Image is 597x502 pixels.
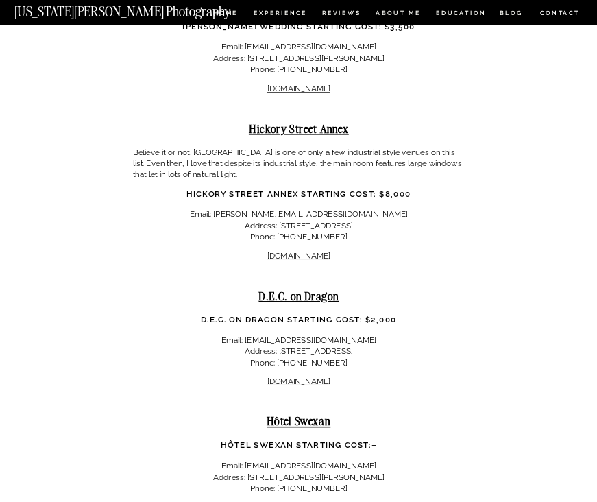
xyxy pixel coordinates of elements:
[14,5,264,13] a: [US_STATE][PERSON_NAME] Photography
[133,147,465,180] p: Believe it or not, [GEOGRAPHIC_DATA] is one of only a few industrial style venues on this list. E...
[133,209,465,243] p: Email: [PERSON_NAME][EMAIL_ADDRESS][DOMAIN_NAME] Address: [STREET_ADDRESS] Phone: [PHONE_NUMBER]
[322,10,359,19] a: REVIEWS
[133,461,465,494] p: Email: [EMAIL_ADDRESS][DOMAIN_NAME] Address: [STREET_ADDRESS][PERSON_NAME] Phone: [PHONE_NUMBER]
[435,10,487,19] a: EDUCATION
[133,335,465,368] p: Email: [EMAIL_ADDRESS][DOMAIN_NAME] Address: [STREET_ADDRESS] Phone: [PHONE_NUMBER]
[221,441,371,451] strong: Hôtel Swexan Starting Cost:
[133,440,465,451] h3: –
[133,42,465,75] p: Email: [EMAIL_ADDRESS][DOMAIN_NAME] Address: [STREET_ADDRESS][PERSON_NAME] Phone: [PHONE_NUMBER]
[267,377,330,387] a: [DOMAIN_NAME]
[186,189,411,199] strong: Hickory Street Annex Starting Cost: $8,000
[254,10,306,19] a: Experience
[267,84,330,94] a: [DOMAIN_NAME]
[267,414,330,429] strong: Hôtel Swexan
[249,121,349,136] strong: Hickory Street Annex
[211,10,239,19] a: HOME
[500,10,524,19] a: BLOG
[267,251,330,261] a: [DOMAIN_NAME]
[258,289,339,303] strong: D.E.C. on Dragon
[539,8,581,19] a: CONTACT
[201,315,396,324] strong: D.E.C. on Dragon Starting Cost: $2,000
[182,22,415,32] strong: [PERSON_NAME] Wedding Starting Cost: $3,500
[376,10,421,19] a: ABOUT ME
